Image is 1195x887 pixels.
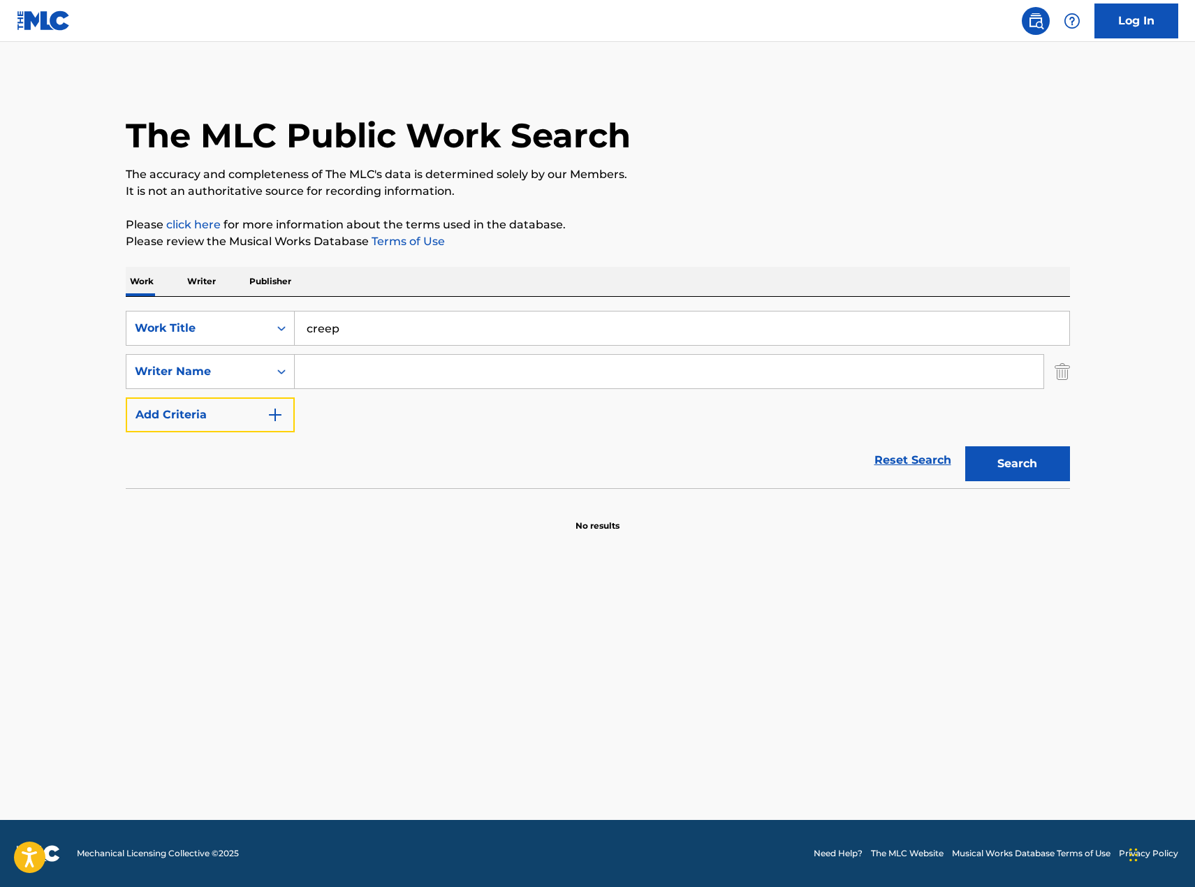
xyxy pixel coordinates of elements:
img: Delete Criterion [1055,354,1070,389]
form: Search Form [126,311,1070,488]
p: Publisher [245,267,295,296]
p: No results [575,503,620,532]
img: logo [17,845,60,862]
img: help [1064,13,1080,29]
div: Work Title [135,320,261,337]
p: Please review the Musical Works Database [126,233,1070,250]
p: It is not an authoritative source for recording information. [126,183,1070,200]
div: Drag [1129,834,1138,876]
p: Work [126,267,158,296]
a: Terms of Use [369,235,445,248]
a: Need Help? [814,847,863,860]
p: Writer [183,267,220,296]
p: Please for more information about the terms used in the database. [126,217,1070,233]
iframe: Chat Widget [1125,820,1195,887]
a: Privacy Policy [1119,847,1178,860]
a: Public Search [1022,7,1050,35]
h1: The MLC Public Work Search [126,115,631,156]
span: Mechanical Licensing Collective © 2025 [77,847,239,860]
div: Help [1058,7,1086,35]
button: Search [965,446,1070,481]
a: Log In [1094,3,1178,38]
img: search [1027,13,1044,29]
a: Reset Search [867,445,958,476]
img: MLC Logo [17,10,71,31]
a: Musical Works Database Terms of Use [952,847,1110,860]
a: The MLC Website [871,847,944,860]
p: The accuracy and completeness of The MLC's data is determined solely by our Members. [126,166,1070,183]
a: click here [166,218,221,231]
div: Writer Name [135,363,261,380]
button: Add Criteria [126,397,295,432]
img: 9d2ae6d4665cec9f34b9.svg [267,406,284,423]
